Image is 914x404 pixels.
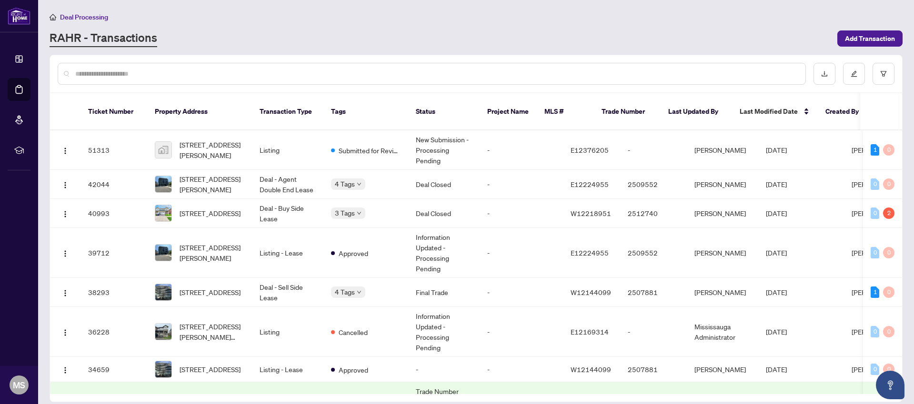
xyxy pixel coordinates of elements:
span: [STREET_ADDRESS][PERSON_NAME] [180,242,244,263]
td: - [480,278,563,307]
td: - [480,199,563,228]
div: 2 [883,207,894,219]
th: Status [408,93,480,130]
div: 0 [883,144,894,156]
td: Deal - Buy Side Lease [252,199,323,228]
img: Logo [61,329,69,336]
img: Logo [61,250,69,257]
img: Logo [61,147,69,155]
button: Logo [58,362,73,377]
span: 4 Tags [335,286,355,297]
td: [PERSON_NAME] [687,278,758,307]
span: Approved [339,365,368,375]
div: 1 [871,286,879,298]
td: [PERSON_NAME] [687,199,758,228]
span: home [50,14,56,20]
span: down [357,182,362,187]
span: [DATE] [766,365,787,374]
span: download [821,70,828,77]
div: 0 [883,326,894,337]
td: - [480,170,563,199]
td: 42044 [80,170,147,199]
th: Trade Number [594,93,661,130]
div: 0 [871,247,879,258]
div: 0 [871,326,879,337]
span: Approved [339,248,368,258]
img: thumbnail-img [155,245,171,261]
span: 3 Tags [335,207,355,218]
button: Open asap [876,371,904,399]
span: [STREET_ADDRESS][PERSON_NAME] [180,174,244,195]
span: [PERSON_NAME] [852,146,903,154]
button: edit [843,63,865,85]
td: Deal - Sell Side Lease [252,278,323,307]
span: [STREET_ADDRESS] [180,287,241,297]
span: [STREET_ADDRESS] [180,208,241,218]
span: W12144099 [571,365,611,374]
td: Final Trade [408,278,480,307]
span: E12376205 [571,146,609,154]
td: 51313 [80,130,147,170]
td: 2509552 [620,228,687,278]
span: E12169314 [571,327,609,336]
th: Ticket Number [80,93,147,130]
button: Logo [58,142,73,158]
th: Tags [323,93,408,130]
span: edit [851,70,857,77]
span: Submitted for Review [339,145,401,156]
td: - [480,130,563,170]
button: download [814,63,835,85]
span: [PERSON_NAME] [852,288,903,296]
span: [PERSON_NAME] [852,327,903,336]
td: Deal - Agent Double End Lease [252,170,323,199]
span: E12224955 [571,248,609,257]
td: 39712 [80,228,147,278]
button: Logo [58,245,73,260]
img: thumbnail-img [155,284,171,300]
img: Logo [61,210,69,218]
td: [PERSON_NAME] [687,357,758,382]
span: [DATE] [766,327,787,336]
button: Logo [58,177,73,192]
div: 0 [883,364,894,375]
td: 2507881 [620,278,687,307]
td: 40993 [80,199,147,228]
th: Transaction Type [252,93,323,130]
th: Last Modified Date [732,93,818,130]
button: Add Transaction [837,30,903,47]
span: E12224955 [571,180,609,188]
span: MS [13,378,25,392]
span: [PERSON_NAME] [852,180,903,188]
span: [PERSON_NAME] [852,248,903,257]
button: Logo [58,324,73,339]
span: Deal Processing [60,13,108,21]
a: RAHR - Transactions [50,30,157,47]
td: [PERSON_NAME] [687,170,758,199]
span: [STREET_ADDRESS][PERSON_NAME] [180,139,244,160]
td: [PERSON_NAME] [687,130,758,170]
span: Last Modified Date [740,106,798,117]
td: 2509552 [620,170,687,199]
img: thumbnail-img [155,176,171,192]
td: 38293 [80,278,147,307]
span: [DATE] [766,288,787,296]
td: Information Updated - Processing Pending [408,228,480,278]
img: Logo [61,366,69,374]
span: down [357,211,362,216]
button: Logo [58,206,73,221]
div: 0 [871,364,879,375]
td: Listing [252,307,323,357]
td: 2507881 [620,357,687,382]
div: 0 [883,178,894,190]
span: [DATE] [766,146,787,154]
th: Property Address [147,93,252,130]
td: - [480,228,563,278]
div: 1 [871,144,879,156]
span: filter [880,70,887,77]
td: 34659 [80,357,147,382]
span: down [357,290,362,295]
div: 0 [883,247,894,258]
span: [DATE] [766,209,787,217]
th: MLS # [537,93,594,130]
td: - [408,357,480,382]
